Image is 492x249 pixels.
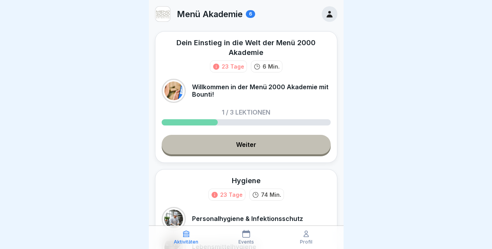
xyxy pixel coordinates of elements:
[246,10,255,18] div: 6
[155,7,170,21] img: v3gslzn6hrr8yse5yrk8o2yg.png
[192,215,303,223] p: Personalhygiene & Infektionsschutz
[263,62,280,71] p: 6 Min.
[192,83,331,98] p: Willkommen in der Menü 2000 Akademie mit Bounti!
[261,191,281,199] p: 74 Min.
[174,239,198,245] p: Aktivitäten
[300,239,312,245] p: Profil
[220,191,243,199] div: 23 Tage
[238,239,254,245] p: Events
[162,135,331,154] a: Weiter
[222,109,270,115] p: 1 / 3 Lektionen
[222,62,244,71] div: 23 Tage
[232,176,261,185] div: Hygiene
[177,9,243,19] p: Menü Akademie
[162,38,331,57] div: Dein Einstieg in die Welt der Menü 2000 Akademie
